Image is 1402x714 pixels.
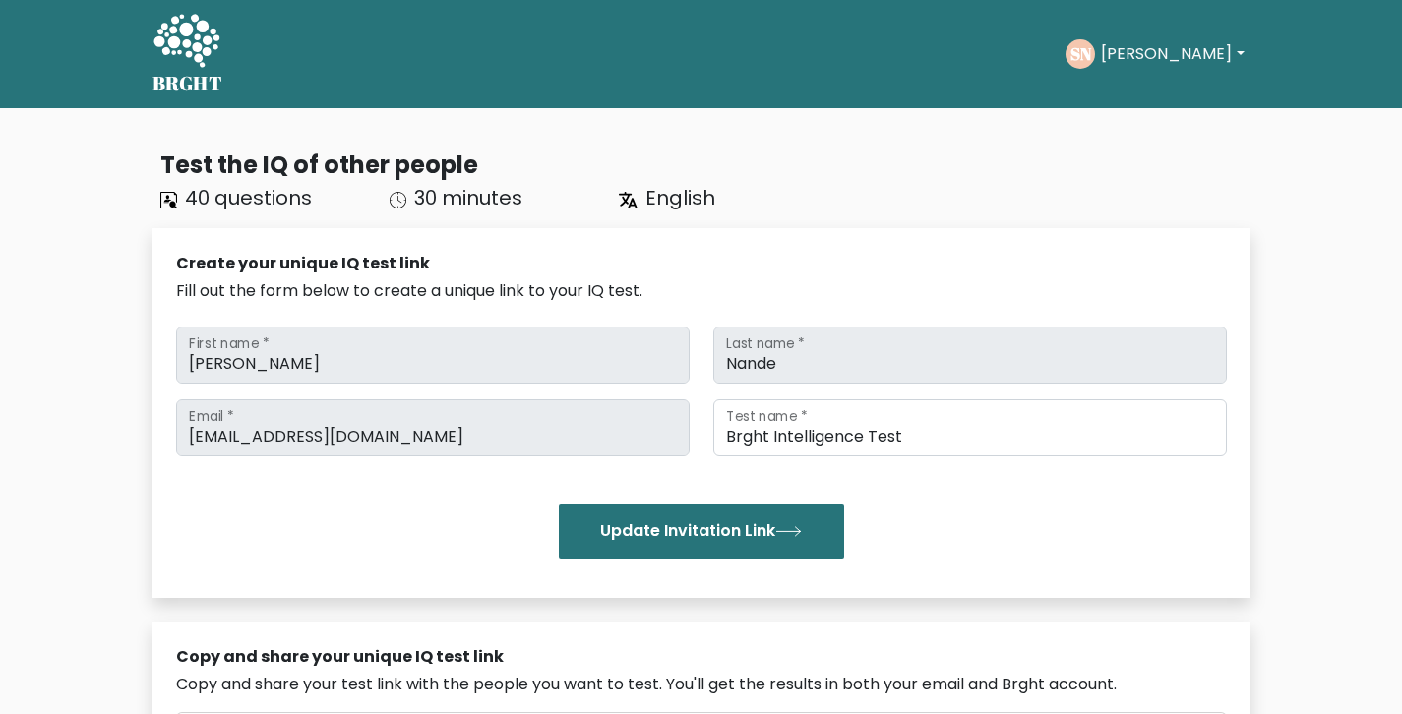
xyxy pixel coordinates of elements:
[176,645,1227,669] div: Copy and share your unique IQ test link
[176,399,690,456] input: Email
[713,399,1227,456] input: Test name
[152,72,223,95] h5: BRGHT
[414,184,522,211] span: 30 minutes
[185,184,312,211] span: 40 questions
[713,327,1227,384] input: Last name
[176,279,1227,303] div: Fill out the form below to create a unique link to your IQ test.
[160,148,1250,183] div: Test the IQ of other people
[176,327,690,384] input: First name
[1070,42,1092,65] text: SN
[559,504,844,559] button: Update Invitation Link
[1095,41,1250,67] button: [PERSON_NAME]
[176,673,1227,696] div: Copy and share your test link with the people you want to test. You'll get the results in both yo...
[645,184,715,211] span: English
[176,252,1227,275] div: Create your unique IQ test link
[152,8,223,100] a: BRGHT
